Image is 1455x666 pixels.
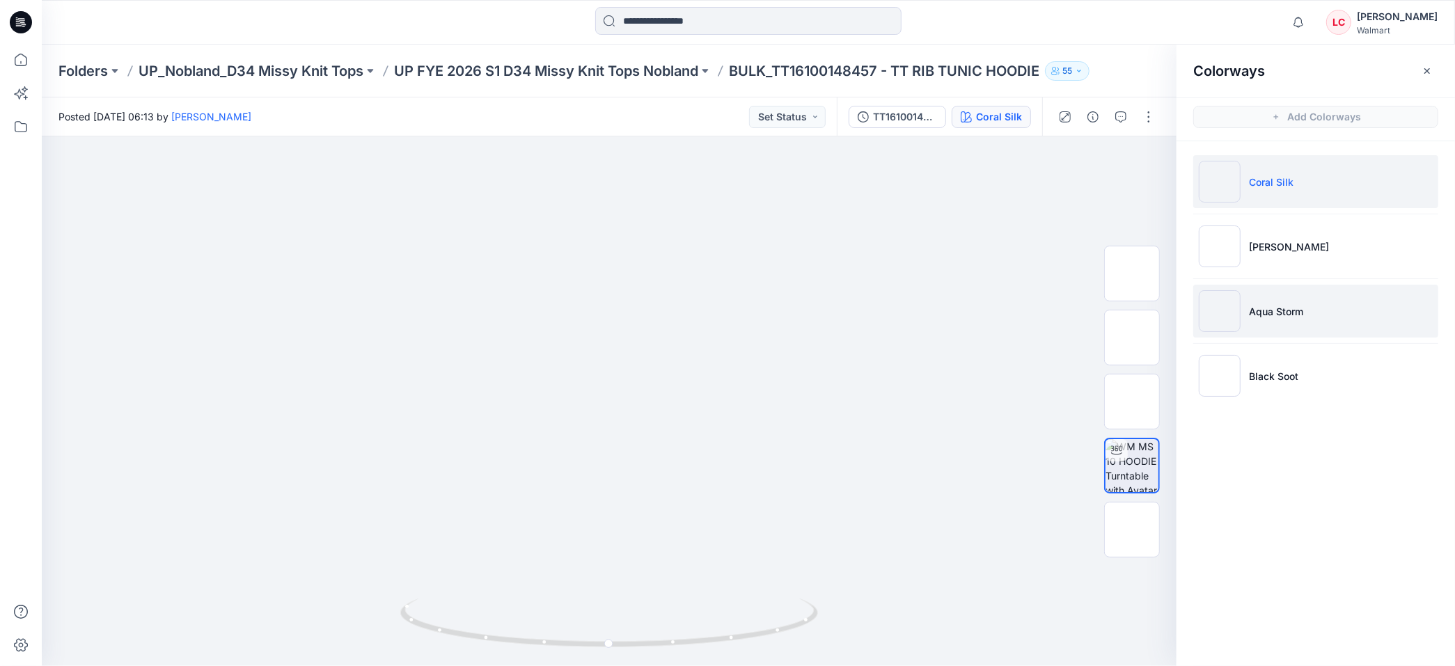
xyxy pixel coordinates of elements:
div: Coral Silk [976,109,1022,125]
a: Folders [58,61,108,81]
p: Aqua Storm [1249,304,1303,319]
p: Black Soot [1249,369,1298,383]
a: [PERSON_NAME] [171,111,251,122]
div: Walmart [1357,25,1438,35]
img: Coral Silk [1199,161,1241,203]
img: Aqua Storm [1199,290,1241,332]
a: UP FYE 2026 S1 D34 Missy Knit Tops Nobland [394,61,698,81]
span: Posted [DATE] 06:13 by [58,109,251,124]
img: Black Soot [1199,355,1241,397]
button: Details [1082,106,1104,128]
div: [PERSON_NAME] [1357,8,1438,25]
a: UP_Nobland_D34 Missy Knit Tops [139,61,363,81]
p: Coral Silk [1249,175,1293,189]
h2: Colorways [1193,63,1265,79]
button: Coral Silk [952,106,1031,128]
img: WM MS 10 HOODIE Turntable with Avatar [1106,439,1158,492]
img: Olive Green [1199,225,1241,267]
button: 55 [1045,61,1090,81]
p: BULK_TT16100148457 - TT RIB TUNIC HOODIE [729,61,1039,81]
div: LC [1326,10,1351,35]
p: 55 [1062,63,1072,79]
div: TT16100148457_ADM FULL_TT RIB TUNIC HOODIE_NC23-30-1014 [873,109,937,125]
p: [PERSON_NAME] [1249,239,1329,254]
button: TT16100148457_ADM FULL_TT RIB TUNIC HOODIE_NC23-30-1014 [849,106,946,128]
